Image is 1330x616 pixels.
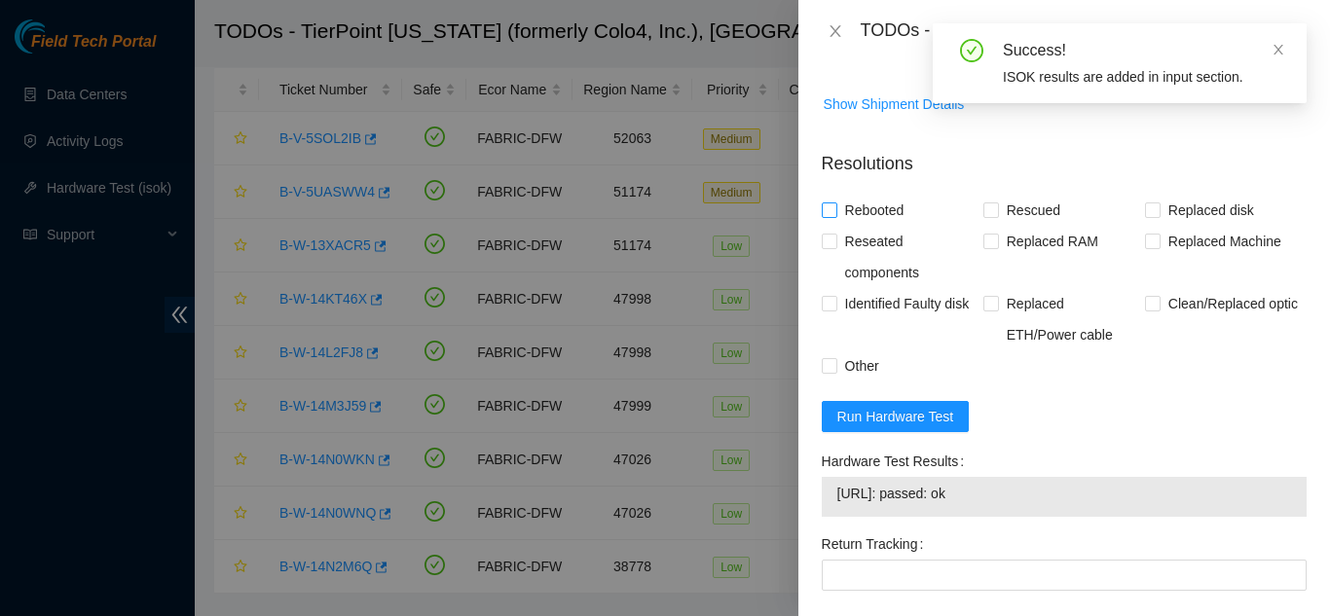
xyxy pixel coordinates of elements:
[822,528,932,560] label: Return Tracking
[837,350,887,381] span: Other
[1003,66,1283,88] div: ISOK results are added in input section.
[822,560,1307,591] input: Return Tracking
[822,135,1307,177] p: Resolutions
[1161,288,1306,319] span: Clean/Replaced optic
[960,39,983,62] span: check-circle
[837,483,1291,504] span: [URL]: passed: ok
[1161,226,1289,257] span: Replaced Machine
[861,16,1307,47] div: TODOs - Description - B-V-5UASWW4
[999,288,1145,350] span: Replaced ETH/Power cable
[828,23,843,39] span: close
[822,401,970,432] button: Run Hardware Test
[1003,39,1283,62] div: Success!
[837,288,978,319] span: Identified Faulty disk
[824,93,965,115] span: Show Shipment Details
[999,226,1106,257] span: Replaced RAM
[823,89,966,120] button: Show Shipment Details
[999,195,1068,226] span: Rescued
[1272,43,1285,56] span: close
[837,406,954,427] span: Run Hardware Test
[837,195,912,226] span: Rebooted
[837,226,983,288] span: Reseated components
[822,446,972,477] label: Hardware Test Results
[822,22,849,41] button: Close
[1161,195,1262,226] span: Replaced disk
